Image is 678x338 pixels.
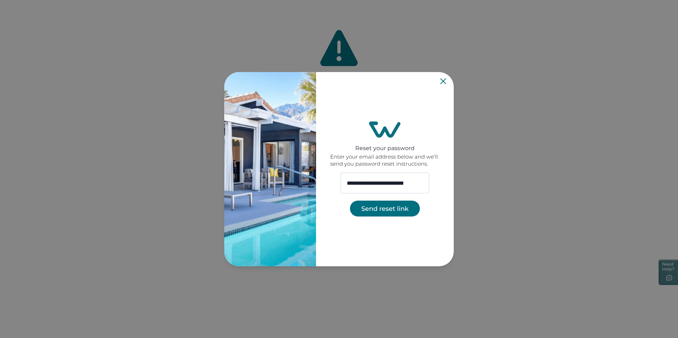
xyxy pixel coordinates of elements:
h3: Reset your password [355,138,415,152]
img: auth-banner [224,72,316,266]
button: Send reset link [350,201,420,217]
p: Enter your email address below and we’ll send you password reset instructions. [330,153,440,167]
img: login-logo [369,121,401,138]
button: Close [440,78,446,84]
